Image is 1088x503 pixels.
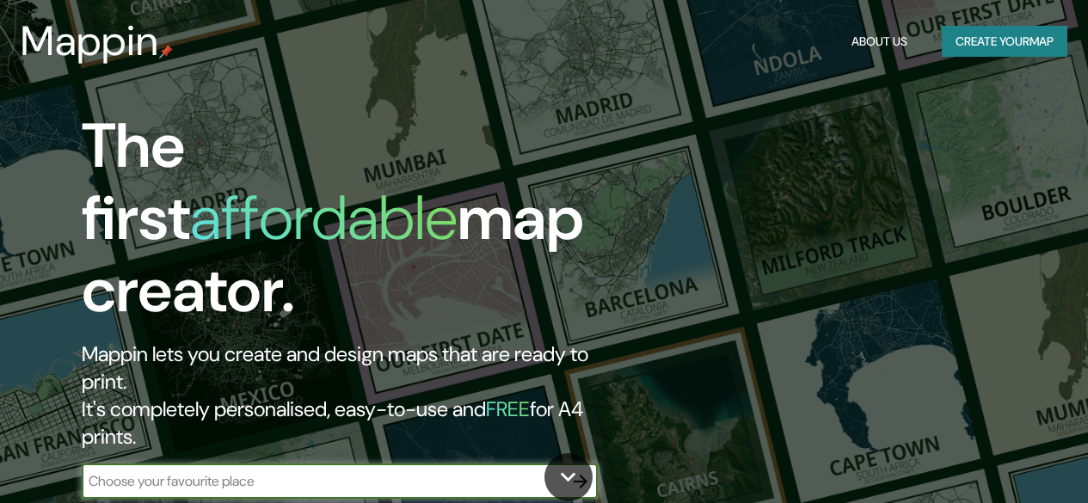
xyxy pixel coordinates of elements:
[845,26,914,58] button: About Us
[159,45,173,58] img: mappin-pin
[486,396,530,422] h5: FREE
[190,178,458,258] h1: affordable
[82,110,626,340] h1: The first map creator.
[82,340,626,451] h2: Mappin lets you create and design maps that are ready to print. It's completely personalised, eas...
[21,17,159,65] h3: Mappin
[942,26,1067,58] button: Create yourmap
[82,471,563,491] input: Choose your favourite place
